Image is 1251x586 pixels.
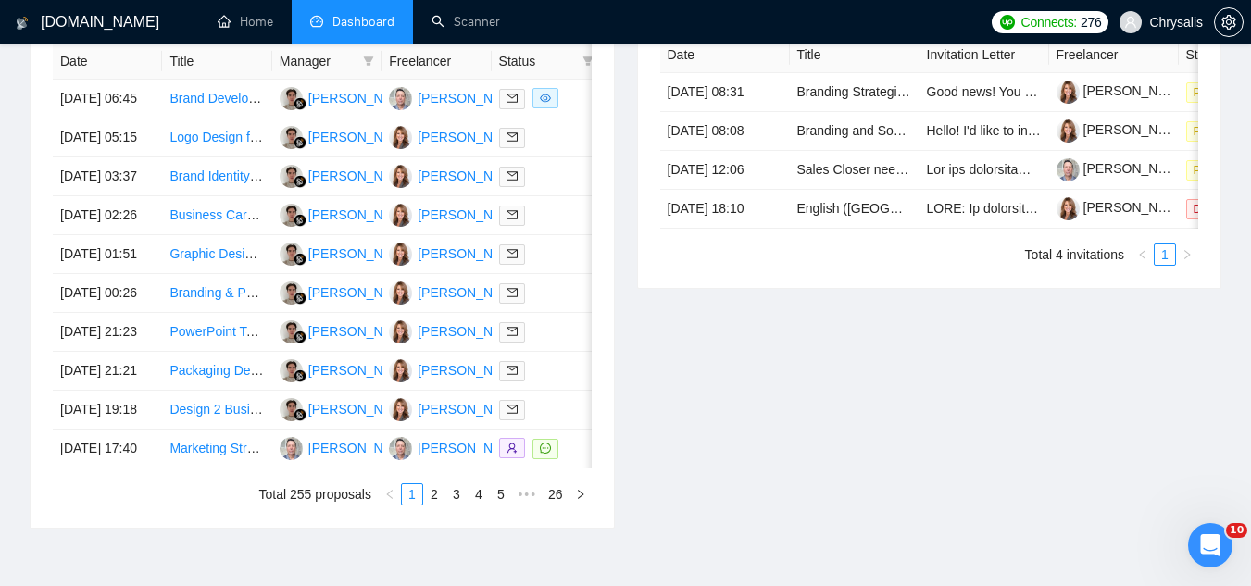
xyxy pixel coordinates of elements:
[53,352,162,391] td: [DATE] 21:21
[491,484,511,505] a: 5
[418,321,524,342] div: [PERSON_NAME]
[162,118,271,157] td: Logo Design for Western Ranch with Taglines
[660,73,790,112] td: [DATE] 08:31
[280,87,303,110] img: RG
[1000,15,1015,30] img: upwork-logo.png
[469,484,489,505] a: 4
[389,401,524,416] a: T[PERSON_NAME]
[389,284,524,299] a: T[PERSON_NAME]
[512,483,542,505] span: •••
[1025,243,1124,266] li: Total 4 invitations
[53,430,162,468] td: [DATE] 17:40
[53,44,162,80] th: Date
[790,73,919,112] td: Branding Strategist Needed for CPA Firm (Positioning + Visual Refresh)
[389,281,412,305] img: T
[418,282,524,303] div: [PERSON_NAME]
[294,330,306,343] img: gigradar-bm.png
[418,438,524,458] div: [PERSON_NAME]
[280,129,415,143] a: RG[PERSON_NAME]
[569,483,592,505] button: right
[1057,197,1080,220] img: c1UOPUNK0oAB1jxQqs826EdTZgrP9Q4UA5z9hGDm4X2GISaKj8Q7-3Rw8m0nqBtSTS
[418,88,524,108] div: [PERSON_NAME]
[162,157,271,196] td: Brand Identity & Collateral Designer Needed
[162,352,271,391] td: Packaging Designer to create a roadmap for makeup and skincare launches
[218,14,273,30] a: homeHome
[280,320,303,343] img: RG
[308,321,415,342] div: [PERSON_NAME]
[53,118,162,157] td: [DATE] 05:15
[1057,83,1190,98] a: [PERSON_NAME]
[1057,158,1080,181] img: c19Ljgwsb3oUKtwS_YP2TXDXO4gLHL33eqdsf0bV9MuHSVLBTISjDt_OYhwkjUKufC
[332,14,394,30] span: Dashboard
[543,484,569,505] a: 26
[389,320,412,343] img: T
[162,430,271,468] td: Marketing Strategist for 25th Anniversary Campaign
[507,443,518,454] span: user-add
[280,362,415,377] a: RG[PERSON_NAME]
[162,274,271,313] td: Branding & Packaging Designer for Dog Supplement Brand
[1186,121,1242,142] span: Pending
[389,126,412,149] img: T
[280,51,356,71] span: Manager
[660,112,790,151] td: [DATE] 08:08
[53,274,162,313] td: [DATE] 00:26
[280,245,415,260] a: RG[PERSON_NAME]
[53,235,162,274] td: [DATE] 01:51
[790,151,919,190] td: Sales Closer needed for AI Tech Startup!
[418,360,524,380] div: [PERSON_NAME]
[1137,249,1148,260] span: left
[169,168,425,183] a: Brand Identity & Collateral Designer Needed
[569,483,592,505] li: Next Page
[389,204,412,227] img: T
[308,88,415,108] div: [PERSON_NAME]
[1155,244,1175,265] a: 1
[490,483,512,505] li: 5
[418,205,524,225] div: [PERSON_NAME]
[1215,15,1243,30] span: setting
[280,398,303,421] img: RG
[280,165,303,188] img: RG
[53,313,162,352] td: [DATE] 21:23
[389,90,524,105] a: TC[PERSON_NAME]
[280,243,303,266] img: RG
[389,323,524,338] a: T[PERSON_NAME]
[660,151,790,190] td: [DATE] 12:06
[169,246,270,261] a: Graphic Designer
[507,170,518,181] span: mail
[1182,249,1193,260] span: right
[280,437,303,460] img: TC
[53,80,162,118] td: [DATE] 06:45
[379,483,401,505] li: Previous Page
[1186,199,1245,219] span: Declined
[272,44,382,80] th: Manager
[280,168,415,182] a: RG[PERSON_NAME]
[575,489,586,500] span: right
[310,15,323,28] span: dashboard
[1186,162,1249,177] a: Pending
[280,401,415,416] a: RG[PERSON_NAME]
[432,14,500,30] a: searchScanner
[384,489,395,500] span: left
[1057,200,1190,215] a: [PERSON_NAME]
[1057,119,1080,143] img: c1UOPUNK0oAB1jxQqs826EdTZgrP9Q4UA5z9hGDm4X2GISaKj8Q7-3Rw8m0nqBtSTS
[507,287,518,298] span: mail
[1176,243,1198,266] button: right
[294,292,306,305] img: gigradar-bm.png
[280,323,415,338] a: RG[PERSON_NAME]
[507,365,518,376] span: mail
[389,243,412,266] img: T
[418,243,524,264] div: [PERSON_NAME]
[169,91,529,106] a: Brand Development and Marketing Strategy for Online Service
[507,209,518,220] span: mail
[308,127,415,147] div: [PERSON_NAME]
[382,44,491,80] th: Freelancer
[308,438,415,458] div: [PERSON_NAME]
[542,483,569,505] li: 26
[1021,12,1077,32] span: Connects:
[162,313,271,352] td: PowerPoint Template Design for Brand Enhancement
[308,243,415,264] div: [PERSON_NAME]
[389,165,412,188] img: T
[294,369,306,382] img: gigradar-bm.png
[507,404,518,415] span: mail
[468,483,490,505] li: 4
